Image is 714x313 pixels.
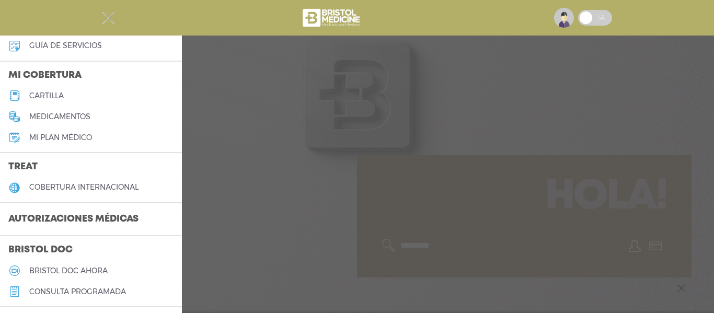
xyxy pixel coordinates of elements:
h5: Bristol doc ahora [29,266,108,275]
img: bristol-medicine-blanco.png [301,5,363,30]
img: Cober_menu-close-white.svg [102,11,115,25]
h5: cobertura internacional [29,183,139,192]
h5: medicamentos [29,112,90,121]
h5: consulta programada [29,287,126,296]
img: profile-placeholder.svg [554,8,574,28]
h5: cartilla [29,91,64,100]
h5: guía de servicios [29,41,102,50]
h5: Mi plan médico [29,133,92,142]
